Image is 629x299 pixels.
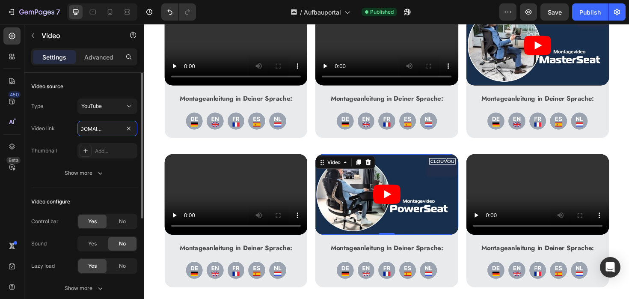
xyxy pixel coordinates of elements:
div: Video [192,143,209,150]
img: gempages_562618341747852453-a8f4b3d9-97c4-49cd-94c1-9e7143d9b989.png [291,251,310,270]
div: Thumbnail [31,147,57,155]
img: gempages_562618341747852453-e7653e94-9607-46ab-ba4f-0b3493cc758f.png [385,251,404,270]
video: Video [21,138,172,223]
button: YouTube [77,99,137,114]
span: Save [548,9,562,16]
img: gempages_562618341747852453-fe2c5d12-2f31-4bde-8160-b8cf53b282ec.png [110,93,128,112]
img: gempages_562618341747852453-fe2c5d12-2f31-4bde-8160-b8cf53b282ec.png [270,93,288,112]
img: gempages_562618341747852453-e7653e94-9607-46ab-ba4f-0b3493cc758f.png [385,93,404,112]
div: Show more [65,169,104,177]
p: Advanced [84,53,113,62]
span: No [119,262,126,270]
img: gempages_562618341747852453-fe2c5d12-2f31-4bde-8160-b8cf53b282ec.png [270,251,288,270]
p: Settings [42,53,66,62]
img: gempages_562618341747852453-ca1ce484-c325-47e9-9a4b-24c9179a5151.png [88,251,107,270]
input: Insert video url here [77,121,137,136]
img: gempages_562618341747852453-ca1ce484-c325-47e9-9a4b-24c9179a5151.png [247,251,266,270]
img: gempages_562618341747852453-0bd42ee9-9087-4a9d-8aa2-012a02a72b42.png [203,251,222,270]
strong: Montageanleitung in Deiner Sprache: [197,232,316,242]
span: Aufbauportal [304,8,341,17]
div: Undo/Redo [161,3,196,21]
div: Type [31,102,43,110]
div: Video source [31,83,63,90]
button: Show more [31,281,137,296]
div: Show more [65,284,104,293]
span: Yes [88,240,97,248]
div: 450 [8,91,21,98]
button: 7 [3,3,64,21]
div: Control bar [31,218,59,225]
video: Video [341,138,492,223]
div: Video link [31,125,55,132]
iframe: Design area [144,24,629,299]
img: gempages_562618341747852453-a8f4b3d9-97c4-49cd-94c1-9e7143d9b989.png [132,251,151,270]
div: Video configure [31,198,70,206]
span: Yes [88,262,97,270]
div: Open Intercom Messenger [600,257,620,278]
img: gempages_562618341747852453-a8f4b3d9-97c4-49cd-94c1-9e7143d9b989.png [451,93,470,112]
img: gempages_562618341747852453-ca1ce484-c325-47e9-9a4b-24c9179a5151.png [407,93,426,112]
img: gempages_562618341747852453-a8f4b3d9-97c4-49cd-94c1-9e7143d9b989.png [451,251,470,270]
span: Published [370,8,394,16]
span: Yes [88,218,97,225]
img: gempages_562618341747852453-0bd42ee9-9087-4a9d-8aa2-012a02a72b42.png [44,251,62,270]
img: gempages_562618341747852453-0bd42ee9-9087-4a9d-8aa2-012a02a72b42.png [363,251,382,270]
div: Beta [6,157,21,164]
img: gempages_562618341747852453-0bd42ee9-9087-4a9d-8aa2-012a02a72b42.png [44,93,62,112]
img: gempages_562618341747852453-e7653e94-9607-46ab-ba4f-0b3493cc758f.png [65,93,84,112]
strong: Montageanleitung in Deiner Sprache: [357,74,476,84]
img: gempages_562618341747852453-fe2c5d12-2f31-4bde-8160-b8cf53b282ec.png [429,93,448,112]
div: Sound [31,240,47,248]
img: gempages_562618341747852453-0bd42ee9-9087-4a9d-8aa2-012a02a72b42.png [363,93,382,112]
strong: Montageanleitung in Deiner Sprache: [357,232,476,242]
button: Publish [572,3,608,21]
span: YouTube [81,103,102,109]
strong: Montageanleitung in Deiner Sprache: [197,74,316,84]
div: Publish [579,8,601,17]
img: gempages_562618341747852453-ca1ce484-c325-47e9-9a4b-24c9179a5151.png [247,93,266,112]
img: gempages_562618341747852453-e7653e94-9607-46ab-ba4f-0b3493cc758f.png [225,93,244,112]
strong: Montageanleitung in Deiner Sprache: [38,232,157,242]
button: Save [540,3,569,21]
strong: Montageanleitung in Deiner Sprache: [38,74,157,84]
img: gempages_562618341747852453-a8f4b3d9-97c4-49cd-94c1-9e7143d9b989.png [132,93,151,112]
img: gempages_562618341747852453-e7653e94-9607-46ab-ba4f-0b3493cc758f.png [225,251,244,270]
button: Show more [31,165,137,181]
span: No [119,218,126,225]
img: gempages_562618341747852453-e7653e94-9607-46ab-ba4f-0b3493cc758f.png [65,251,84,270]
p: 7 [56,7,60,17]
p: Video [42,30,114,41]
img: gempages_562618341747852453-ca1ce484-c325-47e9-9a4b-24c9179a5151.png [88,93,107,112]
button: Play [242,170,271,191]
div: Lazy load [31,262,55,270]
img: gempages_562618341747852453-0bd42ee9-9087-4a9d-8aa2-012a02a72b42.png [203,93,222,112]
img: gempages_562618341747852453-a8f4b3d9-97c4-49cd-94c1-9e7143d9b989.png [291,93,310,112]
img: gempages_562618341747852453-fe2c5d12-2f31-4bde-8160-b8cf53b282ec.png [429,251,448,270]
div: Add... [95,147,135,155]
span: / [300,8,302,17]
img: gempages_562618341747852453-fe2c5d12-2f31-4bde-8160-b8cf53b282ec.png [110,251,128,270]
span: No [119,240,126,248]
button: Play [402,12,431,33]
img: gempages_562618341747852453-ca1ce484-c325-47e9-9a4b-24c9179a5151.png [407,251,426,270]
